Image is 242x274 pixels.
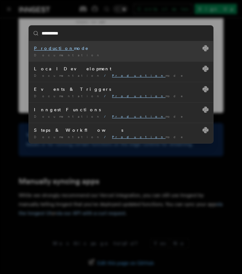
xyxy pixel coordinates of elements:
div: Local Development [34,66,208,72]
mark: Production [112,94,165,98]
mark: Production [112,74,165,77]
span: mode [112,74,187,77]
span: Documentation [34,94,101,98]
span: mode [112,114,187,118]
mark: Production [112,135,165,139]
div: Inngest Functions [34,106,208,113]
span: mode [112,94,187,98]
span: / [104,114,109,118]
span: Documentation [34,74,101,77]
mark: Production [34,46,74,51]
div: Steps & Workflows [34,127,208,133]
span: / [104,94,109,98]
span: Documentation [34,135,101,139]
span: / [104,74,109,77]
div: mode [34,45,208,51]
span: Documentation [34,114,101,118]
span: mode [112,135,187,139]
div: Events & Triggers [34,86,208,92]
span: Documentation [34,53,101,57]
mark: Production [112,114,165,118]
span: / [104,135,109,139]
